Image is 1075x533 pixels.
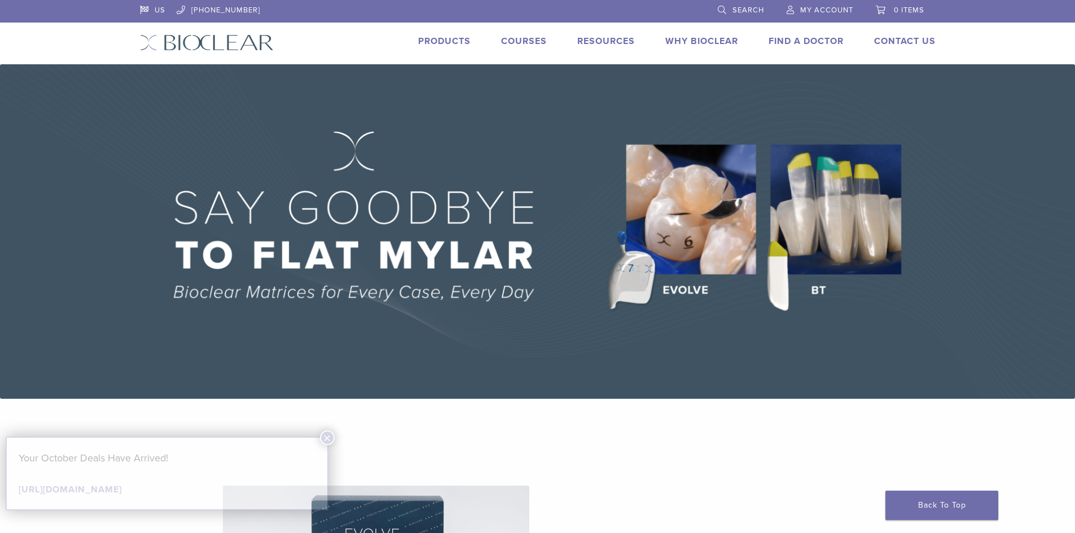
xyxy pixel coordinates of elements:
[894,6,924,15] span: 0 items
[885,491,998,520] a: Back To Top
[19,484,122,495] a: [URL][DOMAIN_NAME]
[577,36,635,47] a: Resources
[732,6,764,15] span: Search
[19,450,315,466] p: Your October Deals Have Arrived!
[800,6,853,15] span: My Account
[418,36,471,47] a: Products
[769,36,844,47] a: Find A Doctor
[874,36,936,47] a: Contact Us
[501,36,547,47] a: Courses
[665,36,738,47] a: Why Bioclear
[320,430,335,445] button: Close
[140,34,274,51] img: Bioclear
